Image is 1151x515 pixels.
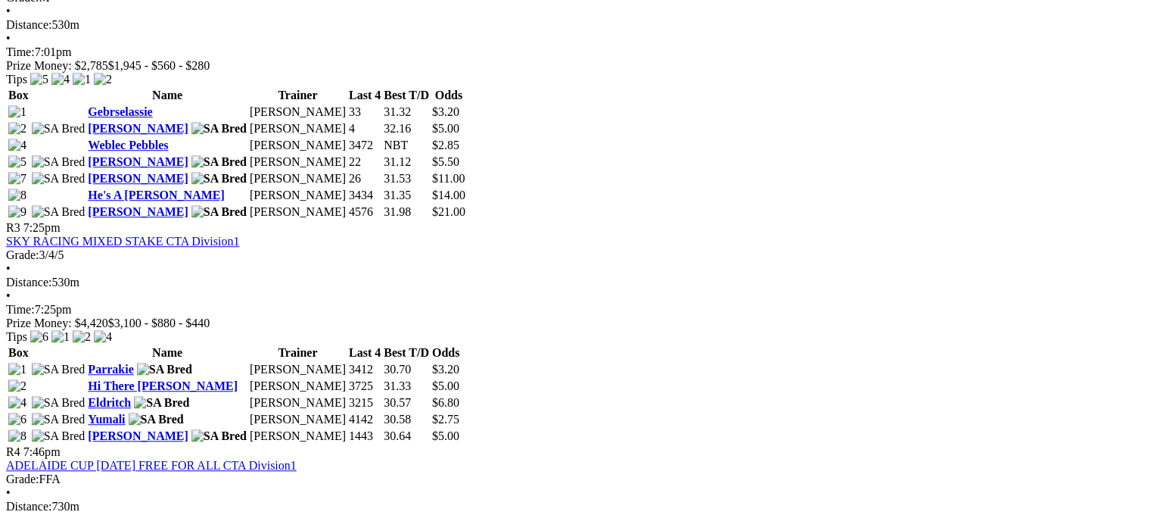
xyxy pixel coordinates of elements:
[191,429,247,443] img: SA Bred
[249,395,347,410] td: [PERSON_NAME]
[6,59,1145,73] div: Prize Money: $2,785
[32,122,86,136] img: SA Bred
[87,345,247,360] th: Name
[431,88,466,103] th: Odds
[432,172,465,185] span: $11.00
[137,363,192,376] img: SA Bred
[88,122,188,135] a: [PERSON_NAME]
[348,171,381,186] td: 26
[129,413,184,426] img: SA Bred
[383,429,430,444] td: 30.64
[431,345,460,360] th: Odds
[249,188,347,203] td: [PERSON_NAME]
[249,412,347,427] td: [PERSON_NAME]
[23,445,61,458] span: 7:46pm
[383,204,430,220] td: 31.98
[108,59,210,72] span: $1,945 - $560 - $280
[6,289,11,302] span: •
[6,235,239,248] a: SKY RACING MIXED STAKE CTA Division1
[32,396,86,410] img: SA Bred
[249,121,347,136] td: [PERSON_NAME]
[94,330,112,344] img: 4
[6,500,51,513] span: Distance:
[6,45,1145,59] div: 7:01pm
[383,362,430,377] td: 30.70
[383,395,430,410] td: 30.57
[249,379,347,394] td: [PERSON_NAME]
[8,205,26,219] img: 9
[432,429,459,442] span: $5.00
[348,188,381,203] td: 3434
[88,105,152,118] a: Gebrselassie
[6,473,1145,486] div: FFA
[249,204,347,220] td: [PERSON_NAME]
[6,73,27,86] span: Tips
[383,105,430,120] td: 31.32
[73,73,91,86] img: 1
[8,155,26,169] img: 5
[6,262,11,275] span: •
[383,188,430,203] td: 31.35
[8,122,26,136] img: 2
[88,155,188,168] a: [PERSON_NAME]
[32,172,86,186] img: SA Bred
[348,362,381,377] td: 3412
[348,345,381,360] th: Last 4
[134,396,189,410] img: SA Bred
[6,473,39,485] span: Grade:
[88,205,188,218] a: [PERSON_NAME]
[88,139,168,151] a: Weblec Pebbles
[432,105,459,118] span: $3.20
[249,154,347,170] td: [PERSON_NAME]
[383,138,430,153] td: NBT
[249,429,347,444] td: [PERSON_NAME]
[249,345,347,360] th: Trainer
[6,221,20,234] span: R3
[432,155,459,168] span: $5.50
[8,413,26,426] img: 6
[348,379,381,394] td: 3725
[348,204,381,220] td: 4576
[8,105,26,119] img: 1
[6,500,1145,513] div: 730m
[6,5,11,17] span: •
[348,395,381,410] td: 3215
[94,73,112,86] img: 2
[383,88,430,103] th: Best T/D
[8,89,29,101] span: Box
[432,363,459,376] span: $3.20
[432,205,465,218] span: $21.00
[32,429,86,443] img: SA Bred
[6,248,39,261] span: Grade:
[88,396,131,409] a: Eldritch
[87,88,247,103] th: Name
[6,32,11,45] span: •
[6,248,1145,262] div: 3/4/5
[6,45,35,58] span: Time:
[88,363,133,376] a: Parrakie
[191,172,247,186] img: SA Bred
[432,379,459,392] span: $5.00
[108,317,210,329] span: $3,100 - $880 - $440
[73,330,91,344] img: 2
[88,413,125,426] a: Yumali
[6,276,51,289] span: Distance:
[432,139,459,151] span: $2.85
[8,189,26,202] img: 8
[6,18,1145,32] div: 530m
[6,459,297,472] a: ADELAIDE CUP [DATE] FREE FOR ALL CTA Division1
[23,221,61,234] span: 7:25pm
[8,396,26,410] img: 4
[6,303,35,316] span: Time:
[249,88,347,103] th: Trainer
[383,412,430,427] td: 30.58
[383,379,430,394] td: 31.33
[8,363,26,376] img: 1
[249,171,347,186] td: [PERSON_NAME]
[383,121,430,136] td: 32.16
[51,330,70,344] img: 1
[383,345,430,360] th: Best T/D
[432,396,459,409] span: $6.80
[383,154,430,170] td: 31.12
[32,155,86,169] img: SA Bred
